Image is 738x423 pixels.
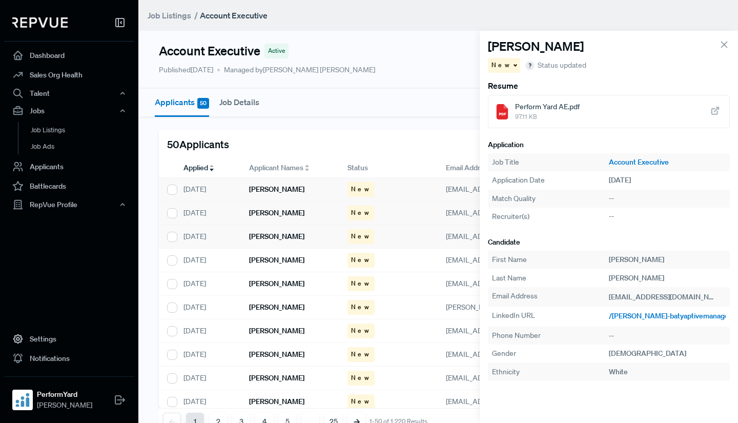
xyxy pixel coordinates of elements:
button: Jobs [4,102,134,119]
span: New [351,350,371,359]
a: Applicants [4,157,134,176]
span: [EMAIL_ADDRESS][DOMAIN_NAME] [446,279,563,288]
span: New [351,303,371,312]
span: [EMAIL_ADDRESS][DOMAIN_NAME] [446,185,563,194]
span: [EMAIL_ADDRESS][DOMAIN_NAME] [609,292,726,301]
span: /[PERSON_NAME]-batyaptivemanager [609,311,731,320]
span: [PERSON_NAME][EMAIL_ADDRESS][DOMAIN_NAME] [446,303,619,312]
div: Job Title [492,157,609,168]
button: RepVue Profile [4,196,134,213]
div: Last Name [492,273,609,284]
span: -- [609,212,614,221]
span: New [351,185,371,194]
span: [EMAIL_ADDRESS][DOMAIN_NAME] [446,373,563,382]
span: Status updated [538,60,586,71]
div: [DATE] [175,272,241,296]
button: Job Details [219,89,259,115]
h6: [PERSON_NAME] [249,256,304,265]
span: Perform Yard AE.pdf [515,102,580,112]
span: 97.11 KB [515,112,580,122]
span: New [351,279,371,288]
span: New [351,326,371,335]
div: Phone Number [492,330,609,341]
div: [DATE] [175,367,241,390]
h6: [PERSON_NAME] [249,232,304,241]
div: Toggle SortBy [175,158,241,178]
button: Talent [4,85,134,102]
span: New [351,232,371,241]
h6: Candidate [488,238,730,247]
div: [DATE] [609,175,726,186]
span: 50 [197,98,209,109]
strong: PerformYard [37,389,92,400]
div: Ethnicity [492,367,609,377]
div: [DATE] [175,296,241,319]
div: [DATE] [175,178,241,202]
h6: [PERSON_NAME] [249,209,304,217]
div: Toggle SortBy [241,158,339,178]
div: white [609,367,726,377]
span: Applicant Names [249,163,303,173]
h6: [PERSON_NAME] [249,397,304,406]
a: PerformYardPerformYard[PERSON_NAME] [4,376,134,415]
div: Match Quality [492,193,609,204]
strong: Account Executive [200,10,268,21]
span: [EMAIL_ADDRESS][DOMAIN_NAME] [446,326,563,335]
a: Battlecards [4,176,134,196]
h5: 50 Applicants [167,138,229,150]
div: Email Address [492,291,609,303]
span: [EMAIL_ADDRESS][DOMAIN_NAME] [446,232,563,241]
div: [PERSON_NAME] [609,254,726,265]
div: -- [609,330,726,341]
span: [PERSON_NAME] [37,400,92,411]
img: PerformYard [14,392,31,408]
div: [PERSON_NAME] [609,273,726,284]
span: [EMAIL_ADDRESS][DOMAIN_NAME] [446,350,563,359]
div: [DATE] [175,319,241,343]
a: Job Ads [18,138,148,155]
a: Settings [4,329,134,349]
div: [DATE] [175,343,241,367]
span: Applied [183,163,208,173]
span: [EMAIL_ADDRESS][DOMAIN_NAME] [446,255,563,265]
button: Applicants [155,89,209,117]
span: New [491,61,511,70]
a: Dashboard [4,46,134,65]
div: Gender [492,348,609,359]
span: [EMAIL_ADDRESS][DOMAIN_NAME] [446,397,563,406]
a: Job Listings [148,9,191,22]
div: LinkedIn URL [492,310,609,323]
span: New [351,373,371,382]
div: [DEMOGRAPHIC_DATA] [609,348,726,359]
div: Application Date [492,175,609,186]
div: [DATE] [175,225,241,249]
h4: Account Executive [159,44,260,58]
h6: [PERSON_NAME] [249,279,304,288]
span: Managed by [PERSON_NAME] [PERSON_NAME] [217,65,375,75]
span: [EMAIL_ADDRESS][DOMAIN_NAME] [446,208,563,217]
div: -- [609,193,726,204]
span: New [351,255,371,265]
h6: [PERSON_NAME] [249,327,304,335]
h6: [PERSON_NAME] [249,374,304,382]
span: New [351,397,371,406]
div: [DATE] [175,390,241,414]
a: Sales Org Health [4,65,134,85]
h4: [PERSON_NAME] [488,39,584,54]
div: Recruiter(s) [492,211,609,222]
a: Perform Yard AE.pdf97.11 KB [488,95,730,128]
p: Published [DATE] [159,65,213,75]
span: / [194,10,198,21]
span: Status [347,163,368,173]
h6: [PERSON_NAME] [249,185,304,194]
h6: [PERSON_NAME] [249,303,304,312]
h6: [PERSON_NAME] [249,350,304,359]
h6: Application [488,140,730,149]
a: Notifications [4,349,134,368]
span: Active [268,46,285,55]
a: Job Listings [18,122,148,138]
h6: Resume [488,81,730,91]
